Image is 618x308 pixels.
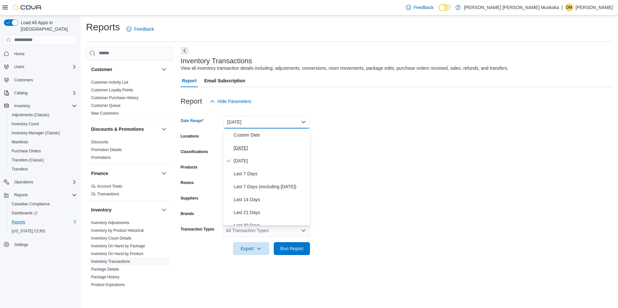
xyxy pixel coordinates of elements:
span: Purchase Orders [9,147,77,155]
span: Export [237,242,265,255]
a: Inventory by Product Historical [91,228,144,233]
a: Inventory Manager (Classic) [9,129,63,137]
a: Customer Activity List [91,80,128,85]
span: Reports [12,220,25,225]
span: Last 7 Days (excluding [DATE]) [234,183,307,190]
span: Canadian Compliance [9,200,77,208]
a: Inventory Count Details [91,236,132,241]
span: Inventory [12,102,77,110]
button: Customer [91,66,159,73]
button: Discounts & Promotions [91,126,159,132]
button: Hide Parameters [207,95,254,108]
label: Date Range [181,118,204,123]
button: Inventory Count [6,119,80,128]
span: Feedback [414,4,433,11]
a: [US_STATE] CCRS [9,227,48,235]
span: Operations [14,180,33,185]
label: Brands [181,211,194,216]
label: Suppliers [181,196,198,201]
nav: Complex example [4,46,77,266]
label: Rooms [181,180,194,185]
span: Transfers [9,165,77,173]
a: Feedback [124,23,156,36]
a: Manifests [9,138,31,146]
span: Package History [91,274,119,280]
span: Customers [14,77,33,83]
span: Reports [12,191,77,199]
a: Purchase Orders [91,290,121,295]
button: Operations [12,178,36,186]
button: Inventory Manager (Classic) [6,128,80,138]
a: Promotions [91,155,111,160]
span: Manifests [12,139,28,145]
span: Load All Apps in [GEOGRAPHIC_DATA] [18,19,77,32]
span: Purchase Orders [91,290,121,295]
span: Hide Parameters [218,98,251,105]
h3: Finance [91,170,108,177]
p: | [561,4,563,11]
div: Discounts & Promotions [86,138,173,164]
a: Customer Purchase History [91,96,139,100]
button: Reports [1,190,80,200]
span: Promotion Details [91,147,122,152]
a: Customer Loyalty Points [91,88,133,92]
button: Run Report [274,242,310,255]
button: Inventory [12,102,33,110]
a: Dashboards [6,209,80,218]
span: Run Report [280,245,304,252]
button: Catalog [12,89,30,97]
label: Locations [181,134,199,139]
button: Finance [91,170,159,177]
button: Users [12,63,27,71]
div: View all inventory transaction details including, adjustments, conversions, room movements, packa... [181,65,508,72]
span: Reports [9,218,77,226]
button: Adjustments (Classic) [6,110,80,119]
span: Operations [12,178,77,186]
a: Customer Queue [91,103,121,108]
span: Inventory Count [9,120,77,128]
button: Manifests [6,138,80,147]
a: Purchase Orders [9,147,44,155]
span: DM [566,4,572,11]
span: Inventory On Hand by Package [91,243,145,249]
h3: Customer [91,66,112,73]
button: Customer [160,66,168,73]
span: Email Subscription [204,74,245,87]
span: Inventory Adjustments [91,220,129,225]
button: Transfers (Classic) [6,156,80,165]
span: Customer Loyalty Points [91,87,133,93]
span: Settings [12,240,77,248]
a: New Customers [91,111,119,116]
span: Product Expirations [91,282,125,287]
label: Transaction Types [181,227,214,232]
span: Last 14 Days [234,196,307,203]
span: Inventory Manager (Classic) [9,129,77,137]
span: Inventory Count [12,121,39,127]
button: Transfers [6,165,80,174]
span: Inventory by Product Historical [91,228,144,233]
p: [PERSON_NAME] [576,4,613,11]
a: GL Account Totals [91,184,122,189]
span: Canadian Compliance [12,201,50,207]
a: Transfers (Classic) [9,156,47,164]
h3: Discounts & Promotions [91,126,144,132]
a: Canadian Compliance [9,200,52,208]
a: Inventory On Hand by Product [91,252,143,256]
button: Reports [6,218,80,227]
button: Operations [1,178,80,187]
a: Discounts [91,140,108,144]
label: Classifications [181,149,208,154]
span: [DATE] [234,144,307,152]
button: Users [1,62,80,71]
span: Inventory Manager (Classic) [12,130,60,136]
label: Products [181,165,197,170]
button: Catalog [1,88,80,98]
span: Purchase Orders [12,149,41,154]
span: GL Transactions [91,191,119,197]
span: Transfers [12,167,28,172]
span: Last 7 Days [234,170,307,178]
span: Transfers (Classic) [12,158,44,163]
button: Purchase Orders [6,147,80,156]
